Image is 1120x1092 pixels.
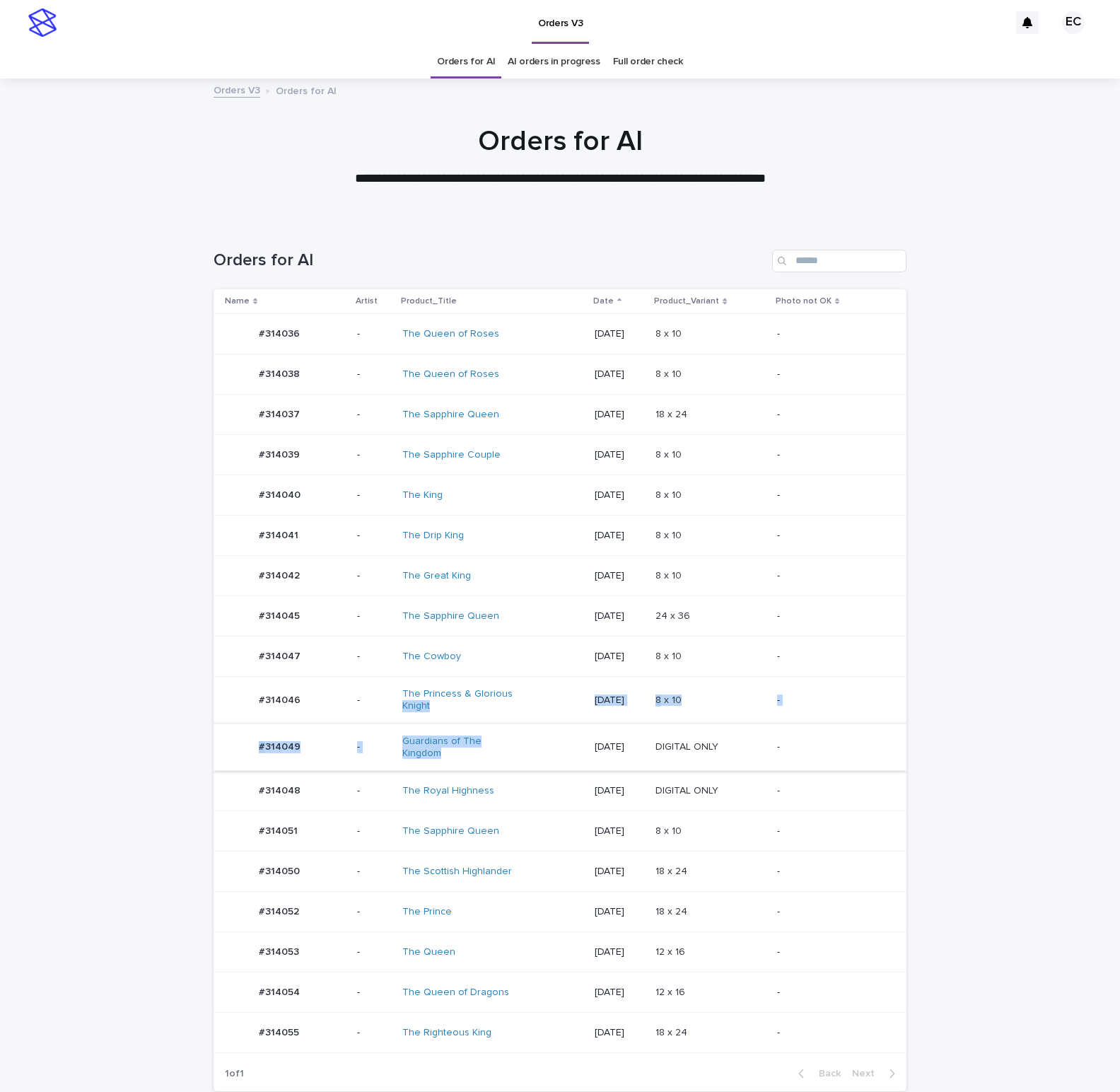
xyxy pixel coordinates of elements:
button: Back [787,1067,846,1080]
p: [DATE] [595,449,644,461]
tr: #314037#314037 -The Sapphire Queen [DATE]18 x 2418 x 24 - [214,395,906,435]
p: Date [593,294,614,309]
p: - [357,409,391,421]
p: - [357,328,391,340]
p: 8 x 10 [655,527,684,542]
p: - [777,946,884,958]
p: - [777,987,884,999]
p: Artist [356,294,378,309]
p: - [777,449,884,461]
a: The Queen of Roses [402,368,499,381]
p: - [357,1027,391,1039]
button: Next [846,1067,906,1080]
p: 18 x 24 [655,863,690,878]
a: The Prince [402,906,452,918]
p: #314037 [259,406,303,421]
p: Orders for AI [276,82,337,98]
p: - [357,695,391,707]
tr: #314042#314042 -The Great King [DATE]8 x 108 x 10 - [214,556,906,596]
a: Orders for AI [437,45,495,79]
a: Guardians of The Kingdom [402,736,520,760]
p: Product_Variant [654,294,719,309]
p: 8 x 10 [655,567,684,582]
a: The Sapphire Couple [402,449,501,461]
p: - [777,695,884,707]
img: stacker-logo-s-only.png [28,8,57,37]
p: - [777,489,884,501]
p: Name [225,294,250,309]
input: Search [772,250,906,272]
a: The Drip King [402,530,464,542]
p: 8 x 10 [655,648,684,663]
p: - [777,610,884,622]
p: - [357,785,391,797]
a: The Righteous King [402,1027,491,1039]
p: [DATE] [595,987,644,999]
p: - [357,570,391,582]
a: The Queen of Dragons [402,987,509,999]
p: #314039 [259,446,303,461]
p: - [357,987,391,999]
p: - [357,906,391,918]
tr: #314045#314045 -The Sapphire Queen [DATE]24 x 3624 x 36 - [214,596,906,637]
p: #314040 [259,487,303,501]
p: 18 x 24 [655,1024,690,1039]
p: - [357,946,391,958]
h1: Orders for AI [214,124,906,158]
p: - [777,906,884,918]
p: [DATE] [595,695,644,707]
tr: #314041#314041 -The Drip King [DATE]8 x 108 x 10 - [214,516,906,556]
p: [DATE] [595,368,644,381]
p: - [777,785,884,797]
p: - [777,570,884,582]
tr: #314051#314051 -The Sapphire Queen [DATE]8 x 108 x 10 - [214,811,906,852]
p: #314038 [259,366,303,381]
a: The Sapphire Queen [402,409,499,421]
a: The Princess & Glorious Knight [402,688,520,712]
p: [DATE] [595,328,644,340]
span: Back [810,1069,841,1079]
p: 24 x 36 [655,608,693,622]
p: DIGITAL ONLY [655,782,721,797]
p: Photo not OK [776,294,832,309]
p: - [777,368,884,381]
p: [DATE] [595,570,644,582]
p: - [777,328,884,340]
p: #314049 [259,738,303,753]
p: 8 x 10 [655,446,684,461]
p: [DATE] [595,946,644,958]
p: #314054 [259,984,303,999]
p: 8 x 10 [655,692,684,707]
p: - [777,741,884,753]
h1: Orders for AI [214,250,766,271]
p: - [777,866,884,878]
p: 1 of 1 [214,1057,255,1091]
p: - [357,651,391,663]
p: Product_Title [401,294,457,309]
p: [DATE] [595,825,644,837]
p: 18 x 24 [655,406,690,421]
p: 8 x 10 [655,366,684,381]
tr: #314038#314038 -The Queen of Roses [DATE]8 x 108 x 10 - [214,354,906,395]
p: 18 x 24 [655,903,690,918]
p: - [357,489,391,501]
p: - [357,610,391,622]
tr: #314047#314047 -The Cowboy [DATE]8 x 108 x 10 - [214,637,906,677]
p: [DATE] [595,741,644,753]
a: The Royal Highness [402,785,494,797]
p: #314051 [259,823,301,837]
p: [DATE] [595,785,644,797]
a: AI orders in progress [508,45,600,79]
p: [DATE] [595,610,644,622]
p: #314045 [259,608,303,622]
tr: #314054#314054 -The Queen of Dragons [DATE]12 x 1612 x 16 - [214,972,906,1013]
a: The Scottish Highlander [402,866,512,878]
p: - [357,368,391,381]
a: The Sapphire Queen [402,825,499,837]
p: - [357,741,391,753]
p: DIGITAL ONLY [655,738,721,753]
a: The King [402,489,443,501]
a: The Cowboy [402,651,461,663]
p: 12 x 16 [655,943,688,958]
p: [DATE] [595,489,644,501]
